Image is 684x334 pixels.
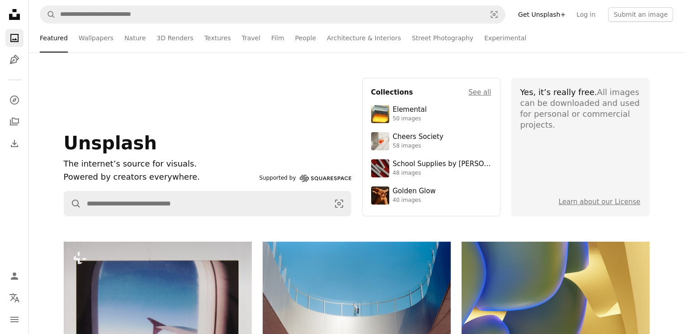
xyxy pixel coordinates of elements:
button: Menu [5,310,24,329]
a: Film [271,24,284,52]
button: Visual search [483,6,505,23]
a: Abstract organic shapes with blue and yellow gradients [462,300,650,308]
div: 40 images [393,197,436,204]
a: Supported by [259,173,351,184]
div: Cheers Society [393,133,443,142]
button: Submit an image [608,7,673,22]
a: Modern architecture with a person on a balcony [263,300,451,308]
a: Experimental [484,24,526,52]
a: Travel [241,24,260,52]
a: Log in / Sign up [5,267,24,285]
div: 58 images [393,143,443,150]
a: Photos [5,29,24,47]
a: People [295,24,316,52]
div: All images can be downloaded and used for personal or commercial projects. [520,87,641,130]
button: Language [5,289,24,307]
span: Yes, it’s really free. [520,87,597,97]
h1: The internet’s source for visuals. [64,157,256,171]
h4: Collections [371,87,413,98]
button: Visual search [327,191,351,216]
a: See all [468,87,491,98]
form: Find visuals sitewide [40,5,505,24]
div: Golden Glow [393,187,436,196]
a: Street Photography [412,24,473,52]
div: 48 images [393,170,491,177]
div: School Supplies by [PERSON_NAME] [393,160,491,169]
a: School Supplies by [PERSON_NAME]48 images [371,159,491,177]
a: Nature [124,24,146,52]
a: Golden Glow40 images [371,186,491,205]
a: Collections [5,113,24,131]
p: Powered by creators everywhere. [64,171,256,184]
a: Download History [5,134,24,153]
a: Wallpapers [79,24,113,52]
img: premium_photo-1751985761161-8a269d884c29 [371,105,389,123]
a: Get Unsplash+ [513,7,571,22]
a: Learn about our License [559,198,641,206]
img: photo-1610218588353-03e3130b0e2d [371,132,389,150]
form: Find visuals sitewide [64,191,351,216]
a: Cheers Society58 images [371,132,491,150]
button: Search Unsplash [40,6,56,23]
div: 50 images [393,115,427,123]
button: Search Unsplash [64,191,81,216]
a: Elemental50 images [371,105,491,123]
a: Architecture & Interiors [327,24,401,52]
a: Illustrations [5,51,24,69]
a: Log in [571,7,601,22]
a: Textures [204,24,231,52]
a: 3D Renders [157,24,193,52]
div: Elemental [393,105,427,115]
a: Explore [5,91,24,109]
img: premium_photo-1754759085924-d6c35cb5b7a4 [371,186,389,205]
span: Unsplash [64,133,157,153]
img: premium_photo-1715107534993-67196b65cde7 [371,159,389,177]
